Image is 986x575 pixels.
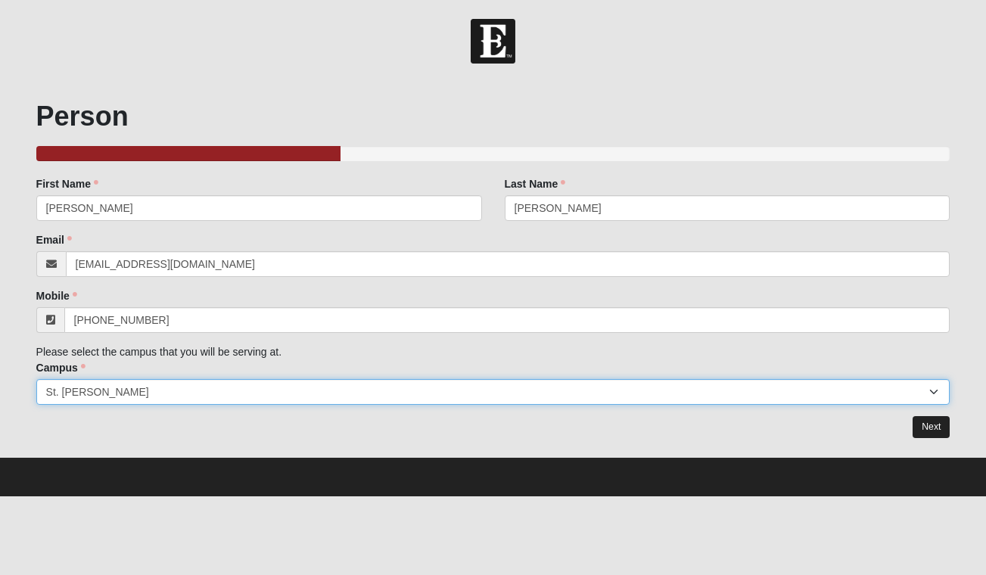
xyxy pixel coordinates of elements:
[36,176,950,405] div: Please select the campus that you will be serving at.
[471,19,515,64] img: Church of Eleven22 Logo
[36,100,950,132] h1: Person
[36,360,86,375] label: Campus
[505,176,566,191] label: Last Name
[913,416,950,438] a: Next
[36,288,77,303] label: Mobile
[36,176,98,191] label: First Name
[36,232,72,247] label: Email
